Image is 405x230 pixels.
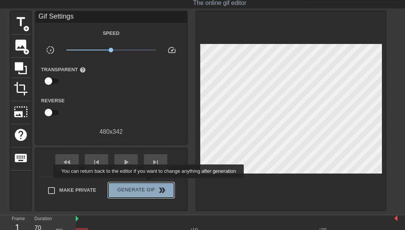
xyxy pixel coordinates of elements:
span: skip_previous [92,158,101,167]
span: play_arrow [121,158,131,167]
div: Gif Settings [36,11,187,23]
label: Reverse [41,97,65,105]
img: bound-end.png [394,215,397,221]
span: help [14,128,28,142]
span: Generate Gif [111,186,171,195]
button: Generate Gif [108,183,174,198]
span: slow_motion_video [46,45,55,55]
span: add_circle [23,25,30,32]
div: 480 x 342 [36,127,187,136]
span: crop [14,81,28,96]
span: speed [167,45,176,55]
span: fast_rewind [62,158,72,167]
span: double_arrow [157,186,167,195]
span: photo_size_select_large [14,105,28,119]
span: title [14,15,28,29]
span: add_circle [23,49,30,55]
span: help [79,67,86,73]
span: image [14,38,28,52]
label: Speed [103,30,119,37]
span: skip_next [151,158,160,167]
span: keyboard [14,151,28,165]
label: Transparent [41,66,86,74]
label: Duration [34,216,52,221]
span: Make Private [59,186,97,194]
